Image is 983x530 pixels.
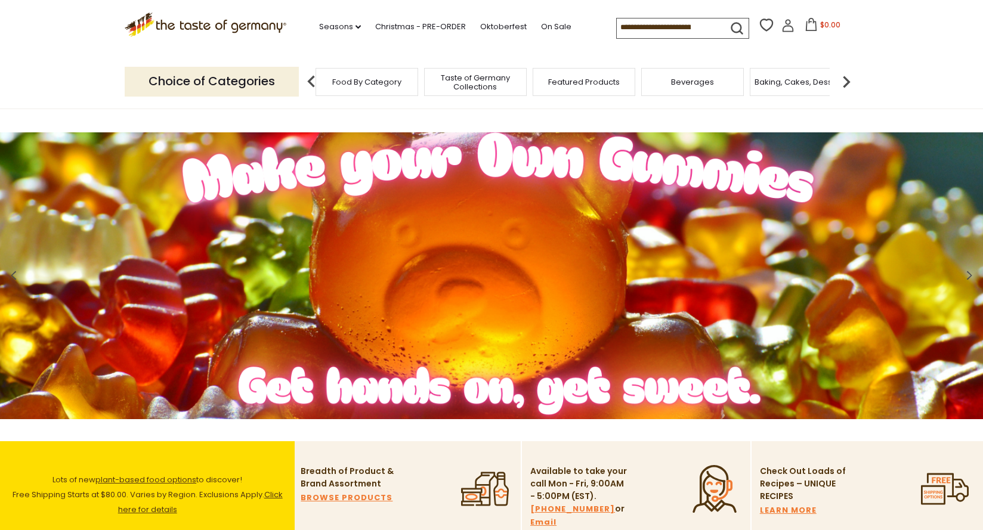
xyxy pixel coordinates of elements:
p: Breadth of Product & Brand Assortment [301,465,399,490]
a: Food By Category [332,78,401,86]
span: $0.00 [820,20,840,30]
a: BROWSE PRODUCTS [301,491,392,504]
a: On Sale [541,20,571,33]
a: [PHONE_NUMBER] [530,503,615,516]
a: Baking, Cakes, Desserts [755,78,847,86]
a: Oktoberfest [480,20,527,33]
a: Christmas - PRE-ORDER [375,20,466,33]
p: Check Out Loads of Recipes – UNIQUE RECIPES [760,465,846,503]
img: next arrow [834,70,858,94]
span: Lots of new to discover! Free Shipping Starts at $80.00. Varies by Region. Exclusions Apply. [13,474,283,515]
img: previous arrow [299,70,323,94]
button: $0.00 [797,18,848,36]
a: Taste of Germany Collections [428,73,523,91]
a: Email [530,516,557,529]
a: LEARN MORE [760,504,817,517]
p: Choice of Categories [125,67,299,96]
a: Seasons [319,20,361,33]
p: Available to take your call Mon - Fri, 9:00AM - 5:00PM (EST). or [530,465,629,529]
a: plant-based food options [95,474,196,485]
a: Beverages [671,78,714,86]
a: Featured Products [548,78,620,86]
